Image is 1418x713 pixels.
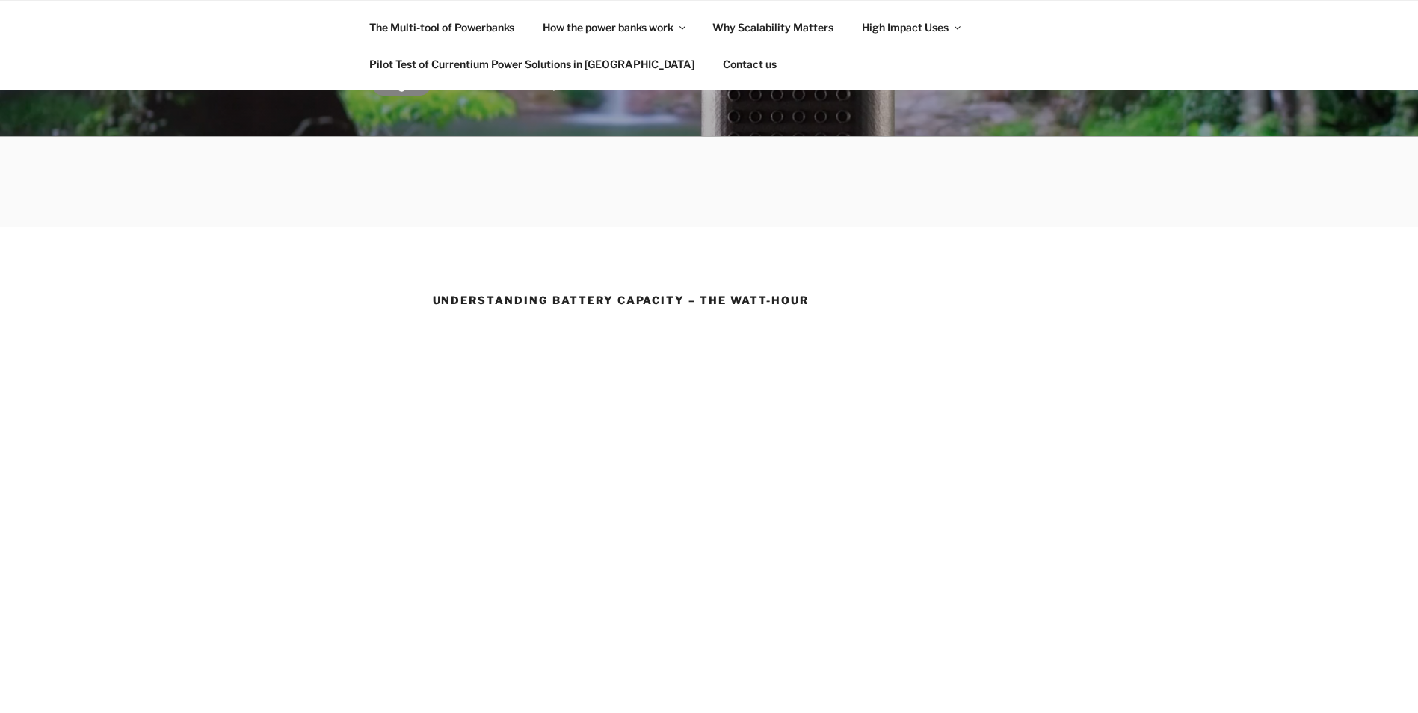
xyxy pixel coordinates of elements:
[357,9,528,46] a: The Multi-tool of Powerbanks
[700,9,847,46] a: Why Scalability Matters
[710,46,790,82] a: Contact us
[530,9,697,46] a: How the power banks work
[849,9,972,46] a: High Impact Uses
[357,46,708,82] a: Pilot Test of Currentium Power Solutions in [GEOGRAPHIC_DATA]
[357,9,1062,82] nav: Top Menu
[433,293,986,308] h1: Understanding Battery Capacity – The Watt-Hour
